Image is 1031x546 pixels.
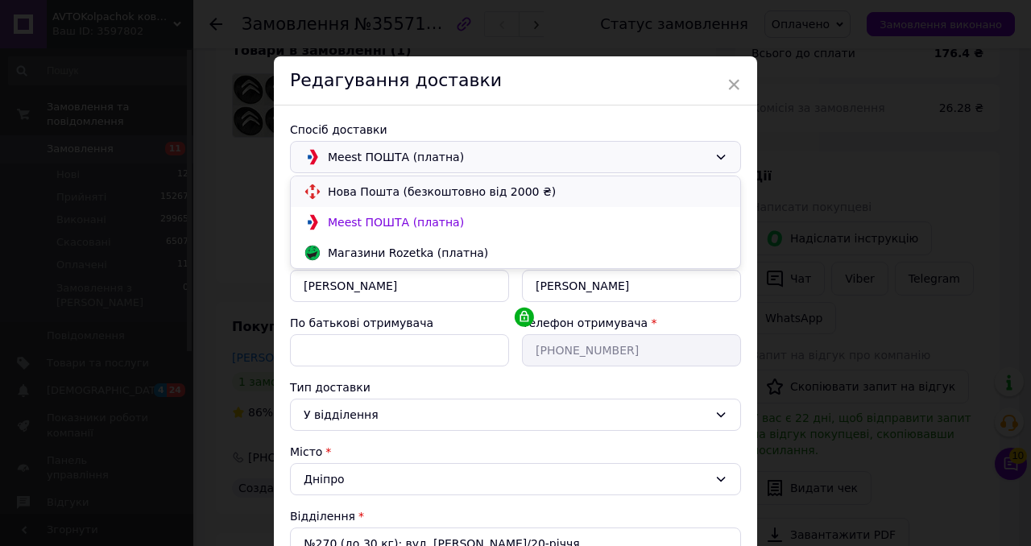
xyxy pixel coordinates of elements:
div: Відділення [290,508,741,524]
span: Meest ПОШТА (платна) [328,214,727,230]
label: По батькові отримувача [290,316,433,329]
input: Наприклад, 055 123 45 67 [522,334,741,366]
div: Тип доставки [290,379,741,395]
div: Місто [290,444,741,460]
span: Meest ПОШТА (платна) [328,148,708,166]
span: Магазини Rozetka (платна) [328,245,727,261]
label: Телефон отримувача [522,316,648,329]
span: Нова Пошта (безкоштовно від 2000 ₴) [328,184,727,200]
div: Редагування доставки [274,56,757,105]
div: У відділення [304,406,708,424]
span: × [727,71,741,98]
div: Спосіб доставки [290,122,741,138]
div: Дніпро [290,463,741,495]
